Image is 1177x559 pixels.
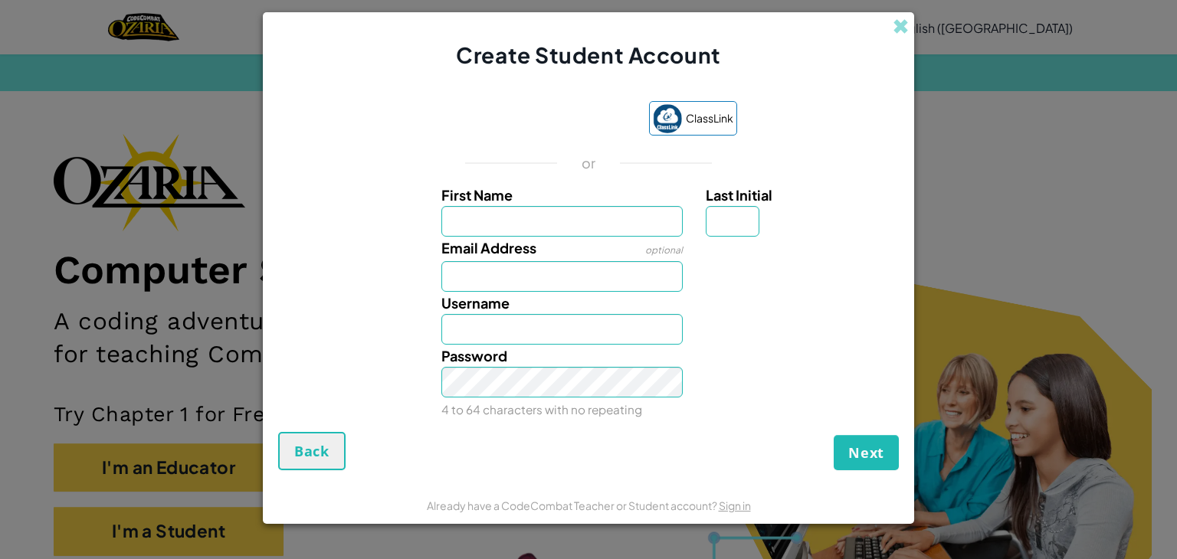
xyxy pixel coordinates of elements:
[653,104,682,133] img: classlink-logo-small.png
[706,186,772,204] span: Last Initial
[441,294,510,312] span: Username
[432,103,641,137] iframe: Botón Iniciar sesión con Google
[834,435,899,470] button: Next
[686,107,733,129] span: ClassLink
[848,443,884,462] span: Next
[645,244,683,256] span: optional
[278,432,346,470] button: Back
[427,499,719,512] span: Already have a CodeCombat Teacher or Student account?
[441,402,642,417] small: 4 to 64 characters with no repeating
[441,239,536,257] span: Email Address
[294,442,329,460] span: Back
[582,154,596,172] p: or
[441,186,513,204] span: First Name
[441,347,507,364] span: Password
[719,499,751,512] a: Sign in
[456,41,720,68] span: Create Student Account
